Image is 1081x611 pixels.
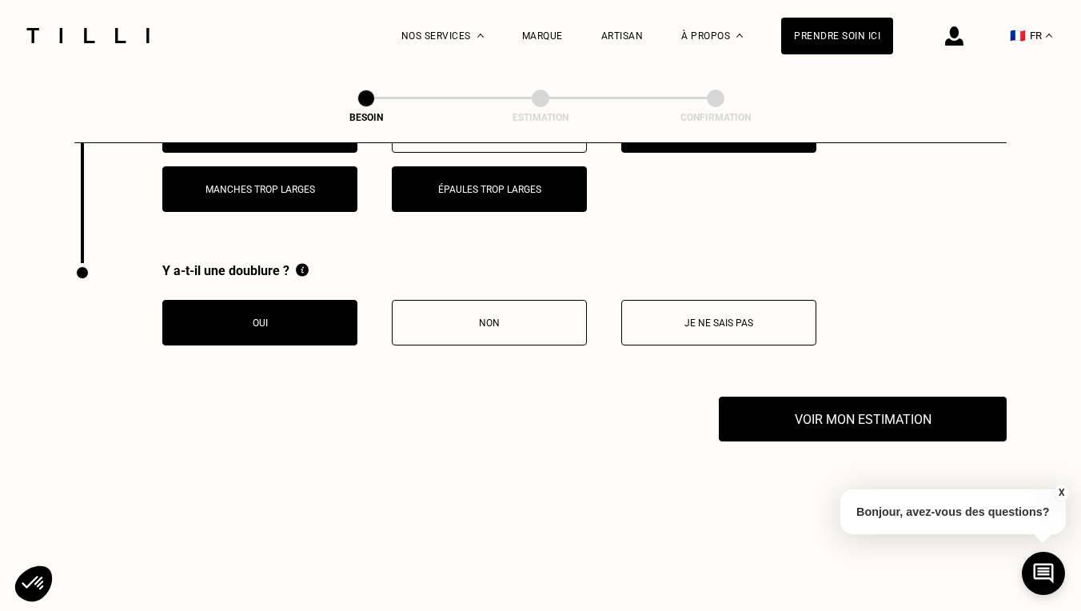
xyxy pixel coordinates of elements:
[171,317,349,329] p: Oui
[392,166,587,212] button: Épaules trop larges
[401,184,578,195] p: Épaules trop larges
[1053,484,1069,501] button: X
[621,300,816,345] button: Je ne sais pas
[1046,34,1052,38] img: menu déroulant
[392,300,587,345] button: Non
[21,28,155,43] img: Logo du service de couturière Tilli
[945,26,963,46] img: icône connexion
[719,397,1007,441] button: Voir mon estimation
[601,30,644,42] a: Artisan
[1010,28,1026,43] span: 🇫🇷
[840,489,1066,534] p: Bonjour, avez-vous des questions?
[162,263,816,280] div: Y a-t-il une doublure ?
[461,112,620,123] div: Estimation
[171,184,349,195] p: Manches trop larges
[477,34,484,38] img: Menu déroulant
[636,112,796,123] div: Confirmation
[162,300,357,345] button: Oui
[781,18,893,54] a: Prendre soin ici
[286,112,446,123] div: Besoin
[162,166,357,212] button: Manches trop larges
[736,34,743,38] img: Menu déroulant à propos
[630,317,808,329] p: Je ne sais pas
[522,30,563,42] a: Marque
[401,317,578,329] p: Non
[296,263,309,277] img: Information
